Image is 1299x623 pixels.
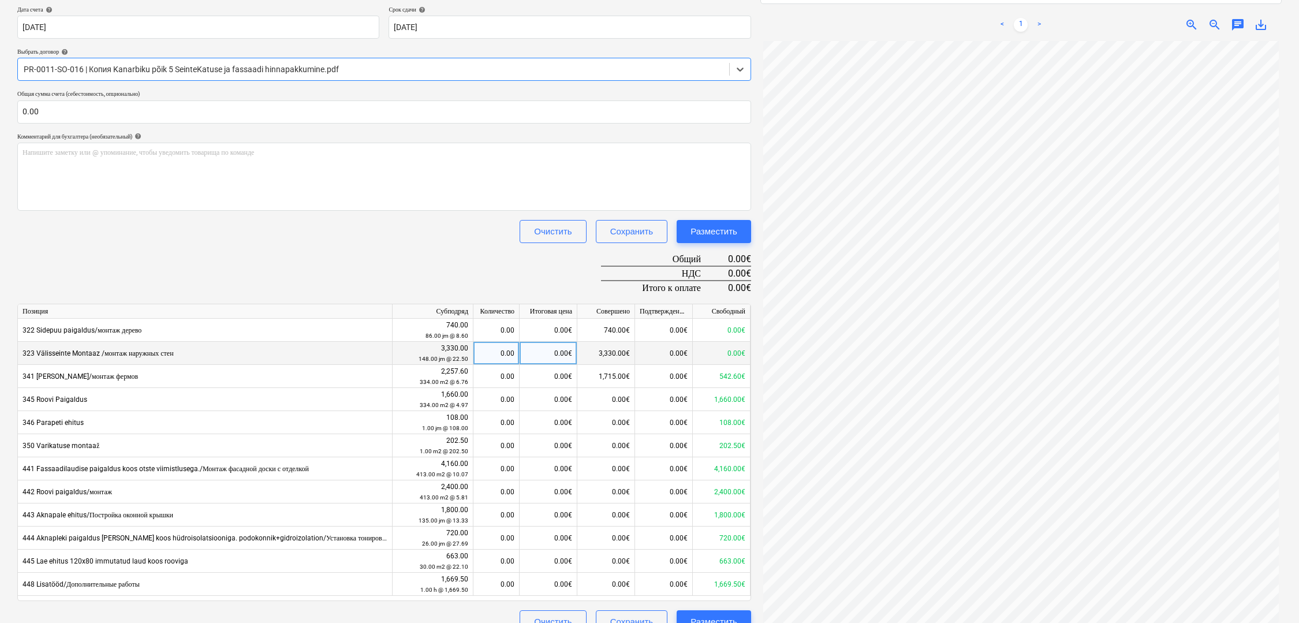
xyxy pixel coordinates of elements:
div: 108.00€ [693,411,751,434]
span: zoom_out [1208,18,1222,32]
div: 0.00€ [577,527,635,550]
div: 0.00€ [635,573,693,596]
a: Previous page [995,18,1009,32]
div: 1,800.00 [397,505,468,526]
div: 0.00 [478,550,514,573]
div: Совершено [577,304,635,319]
div: 2,400.00€ [693,480,751,503]
div: 0.00€ [520,573,577,596]
div: Комментарий для бухгалтера (необязательный) [17,133,751,140]
div: 542.60€ [693,365,751,388]
span: 323 Välisseinte Montaaz /монтаж наружных стен [23,349,174,357]
div: 108.00 [397,412,468,434]
div: 0.00€ [520,480,577,503]
div: 0.00 [478,365,514,388]
div: Срок сдачи [389,6,751,13]
div: 0.00€ [635,527,693,550]
div: 0.00€ [577,434,635,457]
div: 0.00€ [635,457,693,480]
span: 350 Varikatuse montaaž [23,442,99,450]
small: 334.00 m2 @ 4.97 [420,402,468,408]
div: 0.00€ [635,550,693,573]
div: 0.00€ [520,388,577,411]
div: 0.00€ [635,480,693,503]
span: 448 Lisatööd/Дополнительные работы [23,580,140,588]
div: 1,660.00 [397,389,468,411]
div: 0.00€ [635,503,693,527]
div: 2,400.00 [397,482,468,503]
div: 0.00€ [635,411,693,434]
span: 341 Fermide paigaldus/монтаж фермов [23,372,138,380]
div: Подтвержденные расходы [635,304,693,319]
span: 444 Aknapleki paigaldus välja poole koos hüdroisolatsiooniga. podokonnik+gidroizolation/Установка... [23,534,578,542]
div: 740.00 [397,320,468,341]
div: 0.00€ [635,342,693,365]
div: 0.00 [478,342,514,365]
div: 0.00 [478,434,514,457]
div: 1,715.00€ [577,365,635,388]
small: 135.00 jm @ 13.33 [419,517,468,524]
div: 0.00€ [635,388,693,411]
div: 202.50 [397,435,468,457]
div: 1,669.50€ [693,573,751,596]
div: 0.00 [478,573,514,596]
span: 322 Sidepuu paigaldus/монтаж дерево [23,326,141,334]
div: Итого к оплате [601,281,719,294]
small: 30.00 m2 @ 22.10 [420,564,468,570]
span: 346 Parapeti ehitus [23,419,84,427]
div: 0.00€ [577,411,635,434]
div: 0.00€ [635,434,693,457]
small: 148.00 jm @ 22.50 [419,356,468,362]
span: 445 Lae ehitus 120x80 immutatud laud koos rooviga [23,557,188,565]
small: 86.00 jm @ 8.60 [425,333,468,339]
div: 663.00 [397,551,468,572]
span: zoom_in [1185,18,1199,32]
div: 0.00€ [520,434,577,457]
div: 0.00€ [635,365,693,388]
div: 0.00€ [520,342,577,365]
div: Итоговая цена [520,304,577,319]
div: Свободный [693,304,751,319]
div: 3,330.00€ [577,342,635,365]
div: Субподряд [393,304,473,319]
small: 1.00 m2 @ 202.50 [420,448,468,454]
div: 0.00€ [577,480,635,503]
div: 202.50€ [693,434,751,457]
div: 0.00€ [520,503,577,527]
div: 0.00€ [577,503,635,527]
small: 334.00 m2 @ 6.76 [420,379,468,385]
div: 0.00 [478,411,514,434]
button: Сохранить [596,220,668,243]
div: 0.00€ [719,281,751,294]
div: 0.00€ [577,388,635,411]
div: 0.00 [478,503,514,527]
div: 0.00€ [520,457,577,480]
div: Общий [601,252,719,266]
div: 1,800.00€ [693,503,751,527]
span: 443 Aknapale ehitus/Постройка оконной крышки [23,511,173,519]
input: Общая сумма счета (себестоимость, опционально) [17,100,751,124]
div: 0.00€ [693,319,751,342]
div: 720.00€ [693,527,751,550]
div: НДС [601,266,719,281]
div: 0.00€ [635,319,693,342]
span: 345 Roovi Paigaldus [23,396,87,404]
span: help [43,6,53,13]
div: 2,257.60 [397,366,468,387]
div: 0.00€ [719,252,751,266]
span: 441 Fassaadilaudise paigaldus koos otste viimistlusega./Монтаж фасадной доски с отделкой [23,465,309,473]
div: 3,330.00 [397,343,468,364]
div: 0.00€ [719,266,751,281]
div: Дата счета [17,6,379,13]
div: 1,669.50 [397,574,468,595]
input: Дата выставления счета не указана [17,16,379,39]
span: help [132,133,141,140]
div: 0.00€ [577,550,635,573]
div: 0.00€ [520,550,577,573]
span: 442 Roovi paigaldus/монтаж [23,488,112,496]
div: 1,660.00€ [693,388,751,411]
input: Срок не указан [389,16,751,39]
div: 0.00€ [577,457,635,480]
div: 0.00 [478,480,514,503]
div: 0.00€ [520,365,577,388]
